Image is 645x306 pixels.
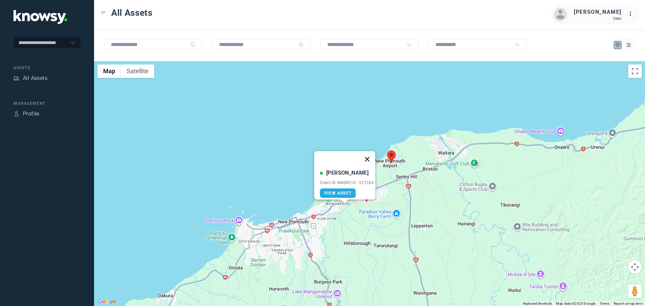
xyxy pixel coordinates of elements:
[13,65,81,71] div: Assets
[628,10,636,18] div: :
[320,188,356,198] a: View Asset
[13,110,39,118] a: ProfileProfile
[121,64,154,78] button: Show satellite imagery
[626,42,632,48] div: List
[615,42,621,48] div: Map
[324,191,351,195] span: View Asset
[556,302,595,305] span: Map data ©2025 Google
[96,297,118,306] a: Open this area in Google Maps (opens a new window)
[23,110,39,118] div: Profile
[23,74,47,82] div: All Assets
[96,297,118,306] img: Google
[111,7,153,19] span: All Assets
[13,74,47,82] a: AssetsAll Assets
[600,302,610,305] a: Terms (opens in new tab)
[614,302,643,305] a: Report a map error
[628,10,636,19] div: :
[359,151,375,167] button: Close
[13,10,67,24] img: Application Logo
[97,64,121,78] button: Show street map
[13,75,19,81] div: Assets
[190,42,196,47] div: Search
[13,111,19,117] div: Profile
[574,8,621,16] div: [PERSON_NAME]
[574,16,621,21] div: User
[554,8,567,21] img: avatar.png
[523,301,552,306] button: Keyboard shortcuts
[629,11,635,16] tspan: ...
[628,260,642,274] button: Map camera controls
[326,169,369,177] div: [PERSON_NAME]
[628,285,642,298] button: Drag Pegman onto the map to open Street View
[628,64,642,78] button: Toggle fullscreen view
[320,180,374,185] div: Client ID #MQR518 - 337284
[101,10,106,15] div: Toggle Menu
[13,100,81,106] div: Management
[298,42,304,47] div: Search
